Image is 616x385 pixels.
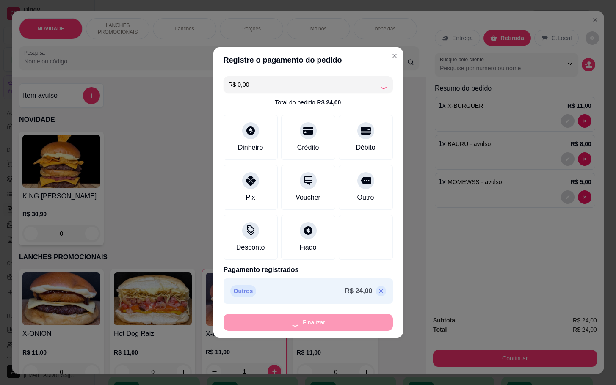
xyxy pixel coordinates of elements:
p: Outros [230,285,257,297]
button: Close [388,49,401,63]
header: Registre o pagamento do pedido [213,47,403,73]
p: Pagamento registrados [224,265,393,275]
div: Voucher [296,192,320,203]
div: Débito [356,143,375,153]
p: R$ 24,00 [345,286,373,296]
input: Ex.: hambúrguer de cordeiro [229,76,379,93]
div: Total do pedido [275,98,341,107]
div: Fiado [299,242,316,253]
div: Crédito [297,143,319,153]
div: Outro [357,192,374,203]
div: Desconto [236,242,265,253]
div: Loading [379,80,388,89]
div: Pix [246,192,255,203]
div: R$ 24,00 [317,98,341,107]
div: Dinheiro [238,143,263,153]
